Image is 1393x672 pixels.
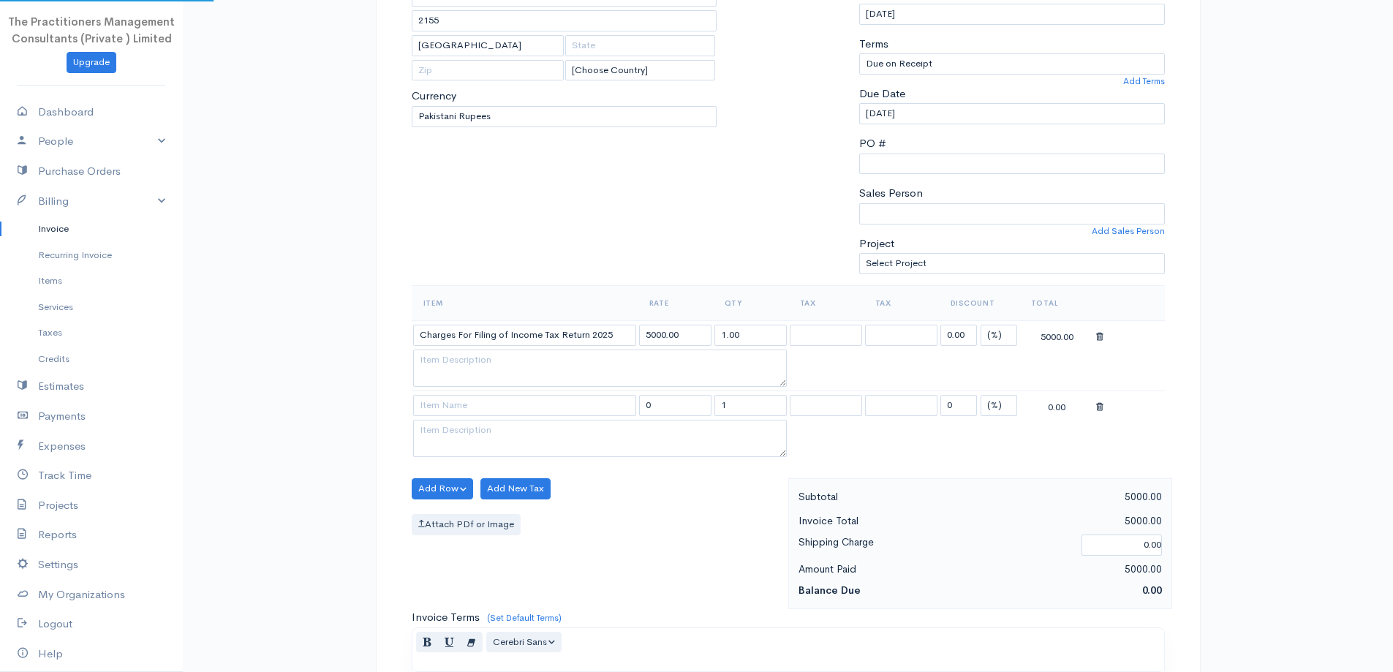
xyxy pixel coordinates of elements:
[565,35,715,56] input: State
[413,325,636,346] input: Item Name
[799,584,861,597] strong: Balance Due
[486,632,562,653] button: Font Family
[1092,224,1165,238] a: Add Sales Person
[8,15,175,45] span: The Practitioners Management Consultants (Private ) Limited
[713,285,788,320] th: Qty
[1019,285,1095,320] th: Total
[638,285,713,320] th: Rate
[413,395,636,416] input: Item Name
[487,612,562,624] a: (Set Default Terms)
[412,60,565,81] input: Zip
[859,185,923,202] label: Sales Person
[980,488,1169,506] div: 5000.00
[864,285,939,320] th: Tax
[859,135,886,152] label: PO #
[412,35,565,56] input: City
[412,609,480,626] label: Invoice Terms
[412,285,638,320] th: Item
[791,560,981,578] div: Amount Paid
[460,632,483,653] button: Remove Font Style (CTRL+\)
[438,632,461,653] button: Underline (CTRL+U)
[859,235,894,252] label: Project
[412,10,717,31] input: Address
[1021,396,1093,415] div: 0.00
[412,514,521,535] label: Attach PDf or Image
[1123,75,1165,88] a: Add Terms
[859,86,905,102] label: Due Date
[416,632,439,653] button: Bold (CTRL+B)
[859,103,1165,124] input: dd-mm-yyyy
[791,512,981,530] div: Invoice Total
[788,285,864,320] th: Tax
[791,488,981,506] div: Subtotal
[1021,326,1093,344] div: 5000.00
[412,88,456,105] label: Currency
[1142,584,1162,597] span: 0.00
[980,512,1169,530] div: 5000.00
[859,36,888,53] label: Terms
[980,560,1169,578] div: 5000.00
[67,52,116,73] a: Upgrade
[412,478,474,499] button: Add Row
[939,285,1019,320] th: Discount
[480,478,551,499] button: Add New Tax
[791,533,1075,557] div: Shipping Charge
[859,4,1165,25] input: dd-mm-yyyy
[493,635,547,648] span: Cerebri Sans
